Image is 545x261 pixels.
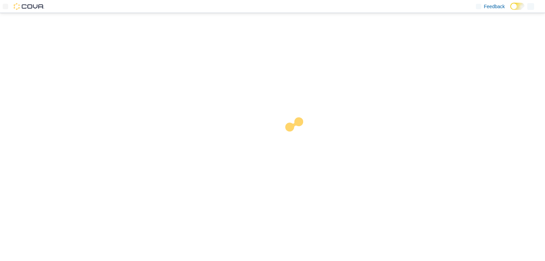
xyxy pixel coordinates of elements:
[484,3,505,10] span: Feedback
[272,112,324,163] img: cova-loader
[14,3,44,10] img: Cova
[510,3,525,10] input: Dark Mode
